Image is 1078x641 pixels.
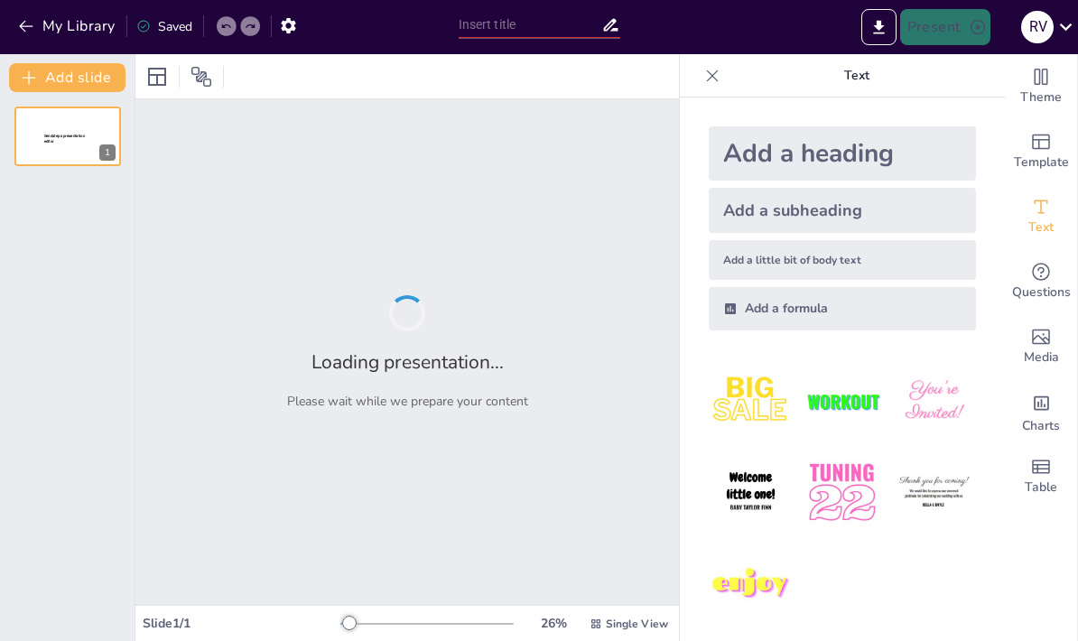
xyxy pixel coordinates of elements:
[1005,54,1077,119] div: Change the overall theme
[99,144,116,161] div: 1
[311,349,504,375] h2: Loading presentation...
[1014,153,1069,172] span: Template
[1005,184,1077,249] div: Add text boxes
[14,107,121,166] div: 1
[892,359,976,443] img: 3.jpeg
[709,451,793,534] img: 4.jpeg
[900,9,990,45] button: Present
[14,12,123,41] button: My Library
[709,287,976,330] div: Add a formula
[1021,9,1054,45] button: R V
[459,12,601,38] input: Insert title
[1005,119,1077,184] div: Add ready made slides
[9,63,125,92] button: Add slide
[1012,283,1071,302] span: Questions
[709,188,976,233] div: Add a subheading
[606,617,668,631] span: Single View
[709,543,793,627] img: 7.jpeg
[1022,416,1060,436] span: Charts
[727,54,987,98] p: Text
[1020,88,1062,107] span: Theme
[709,126,976,181] div: Add a heading
[287,393,528,410] p: Please wait while we prepare your content
[800,451,884,534] img: 5.jpeg
[1028,218,1054,237] span: Text
[1021,11,1054,43] div: R V
[1024,348,1059,367] span: Media
[892,451,976,534] img: 6.jpeg
[191,66,212,88] span: Position
[136,18,192,35] div: Saved
[709,359,793,443] img: 1.jpeg
[709,240,976,280] div: Add a little bit of body text
[800,359,884,443] img: 2.jpeg
[44,134,85,144] span: Sendsteps presentation editor
[1005,379,1077,444] div: Add charts and graphs
[1005,314,1077,379] div: Add images, graphics, shapes or video
[532,615,575,632] div: 26 %
[143,615,340,632] div: Slide 1 / 1
[861,9,897,45] button: Export to PowerPoint
[1025,478,1057,497] span: Table
[1005,444,1077,509] div: Add a table
[1005,249,1077,314] div: Get real-time input from your audience
[143,62,172,91] div: Layout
